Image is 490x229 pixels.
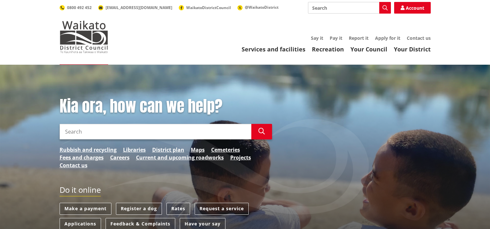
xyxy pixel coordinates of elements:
h1: Kia ora, how can we help? [60,97,272,116]
a: Contact us [407,35,431,41]
a: Register a dog [116,203,162,215]
a: [EMAIL_ADDRESS][DOMAIN_NAME] [98,5,172,10]
a: Say it [311,35,323,41]
span: [EMAIL_ADDRESS][DOMAIN_NAME] [106,5,172,10]
a: Libraries [123,146,146,154]
a: Apply for it [375,35,400,41]
a: Projects [230,154,251,161]
h2: Do it online [60,185,101,197]
a: Your Council [350,45,387,53]
a: Services and facilities [242,45,305,53]
a: Report it [349,35,369,41]
span: WaikatoDistrictCouncil [186,5,231,10]
a: Pay it [330,35,342,41]
a: Recreation [312,45,344,53]
a: Cemeteries [211,146,240,154]
a: Make a payment [60,203,111,215]
span: 0800 492 452 [67,5,92,10]
a: WaikatoDistrictCouncil [179,5,231,10]
a: Account [394,2,431,14]
a: Rubbish and recycling [60,146,117,154]
input: Search input [308,2,391,14]
a: Maps [191,146,205,154]
a: District plan [152,146,184,154]
a: @WaikatoDistrict [237,5,279,10]
span: @WaikatoDistrict [245,5,279,10]
a: Rates [166,203,190,215]
a: Careers [110,154,130,161]
a: Contact us [60,161,87,169]
a: 0800 492 452 [60,5,92,10]
a: Fees and charges [60,154,104,161]
a: Your District [394,45,431,53]
img: Waikato District Council - Te Kaunihera aa Takiwaa o Waikato [60,21,108,53]
input: Search input [60,124,251,139]
a: Request a service [195,203,249,215]
a: Current and upcoming roadworks [136,154,224,161]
